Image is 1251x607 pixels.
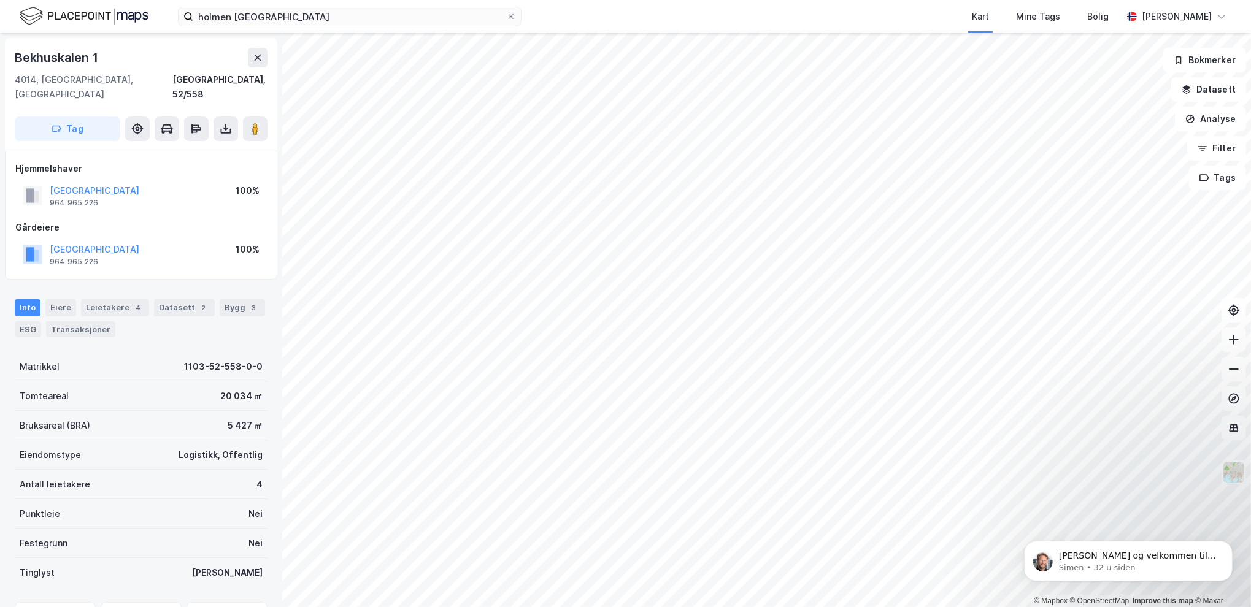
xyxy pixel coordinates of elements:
img: logo.f888ab2527a4732fd821a326f86c7f29.svg [20,6,148,27]
div: 964 965 226 [50,198,98,208]
div: Mine Tags [1016,9,1060,24]
div: Hjemmelshaver [15,161,267,176]
button: Tag [15,116,120,141]
a: Improve this map [1133,597,1193,605]
div: Tomteareal [20,389,69,403]
div: [PERSON_NAME] [192,565,263,580]
button: Tags [1189,166,1246,190]
div: Antall leietakere [20,477,90,492]
div: Bolig [1087,9,1109,24]
div: Bygg [220,299,265,316]
div: Punktleie [20,506,60,521]
a: Mapbox [1034,597,1068,605]
div: 5 427 ㎡ [228,418,263,433]
div: Matrikkel [20,359,60,374]
div: 100% [236,242,260,257]
div: Festegrunn [20,536,67,551]
button: Bokmerker [1163,48,1246,72]
p: Message from Simen, sent 32 u siden [53,47,212,58]
div: 964 965 226 [50,257,98,267]
div: Eiere [45,299,76,316]
a: OpenStreetMap [1070,597,1130,605]
div: 4 [256,477,263,492]
div: 2 [198,302,210,314]
img: Z [1222,460,1245,484]
div: Bekhuskaien 1 [15,48,100,67]
div: Gårdeiere [15,220,267,235]
div: Datasett [154,299,215,316]
div: 1103-52-558-0-0 [184,359,263,374]
div: ESG [15,321,41,337]
button: Analyse [1175,107,1246,131]
iframe: Intercom notifications melding [1006,515,1251,601]
span: [PERSON_NAME] og velkommen til Newsec Maps, [PERSON_NAME] det er du lurer på så er det bare å ta ... [53,36,210,94]
div: 20 034 ㎡ [220,389,263,403]
div: Logistikk, Offentlig [179,448,263,462]
div: Bruksareal (BRA) [20,418,90,433]
button: Datasett [1171,77,1246,102]
div: Leietakere [81,299,149,316]
input: Søk på adresse, matrikkel, gårdeiere, leietakere eller personer [193,7,506,26]
div: [PERSON_NAME] [1142,9,1212,24]
div: Kart [972,9,989,24]
div: Eiendomstype [20,448,81,462]
button: Filter [1187,136,1246,161]
div: Transaksjoner [46,321,115,337]
div: Nei [248,506,263,521]
div: Tinglyst [20,565,55,580]
div: 3 [248,302,260,314]
div: 4 [132,302,144,314]
div: 4014, [GEOGRAPHIC_DATA], [GEOGRAPHIC_DATA] [15,72,172,102]
div: Nei [248,536,263,551]
div: 100% [236,183,260,198]
div: [GEOGRAPHIC_DATA], 52/558 [172,72,268,102]
div: Info [15,299,40,316]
